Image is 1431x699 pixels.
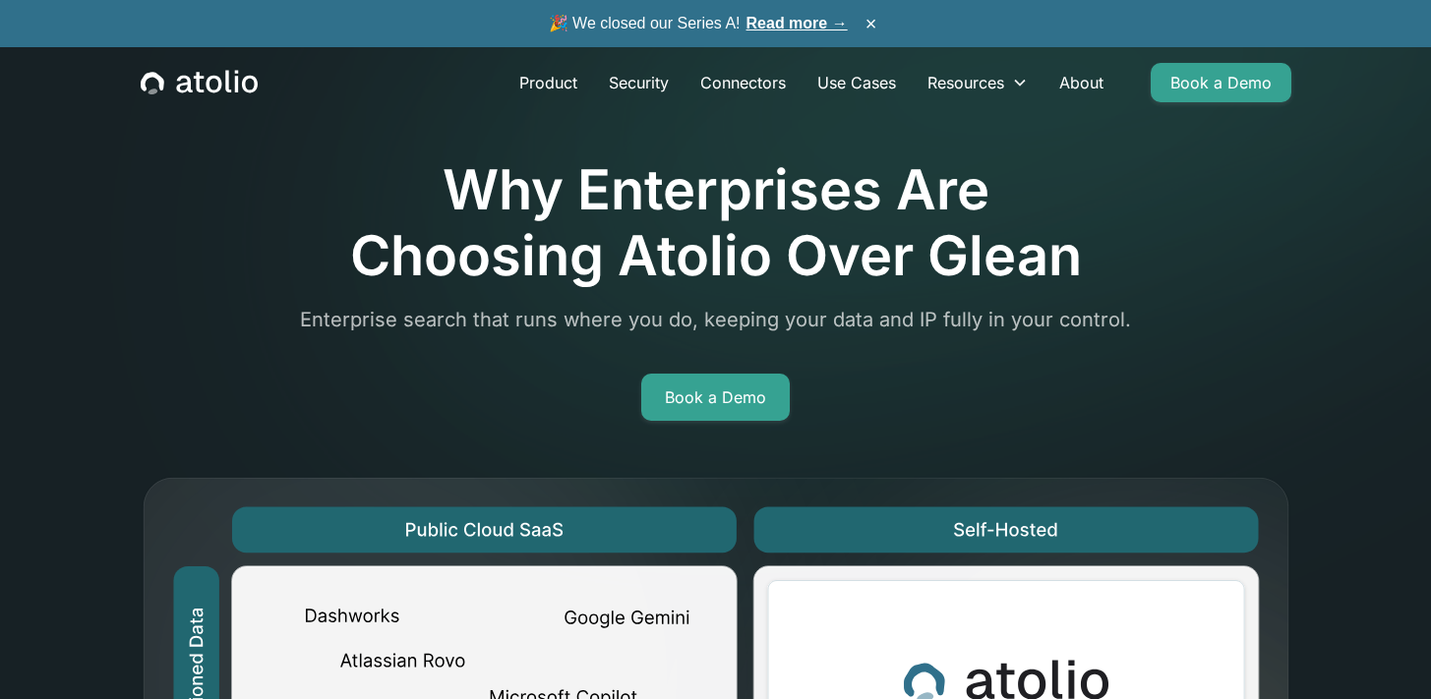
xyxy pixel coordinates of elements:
[1043,63,1119,102] a: About
[141,157,1291,289] h1: Why Enterprises Are Choosing Atolio Over Glean
[802,63,912,102] a: Use Cases
[912,63,1043,102] div: Resources
[141,70,258,95] a: home
[504,63,593,102] a: Product
[685,63,802,102] a: Connectors
[927,71,1004,94] div: Resources
[141,305,1291,334] p: Enterprise search that runs where you do, keeping your data and IP fully in your control.
[641,374,790,421] a: Book a Demo
[593,63,685,102] a: Security
[1151,63,1291,102] a: Book a Demo
[860,13,883,34] button: ×
[549,12,848,35] span: 🎉 We closed our Series A!
[746,15,848,31] a: Read more →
